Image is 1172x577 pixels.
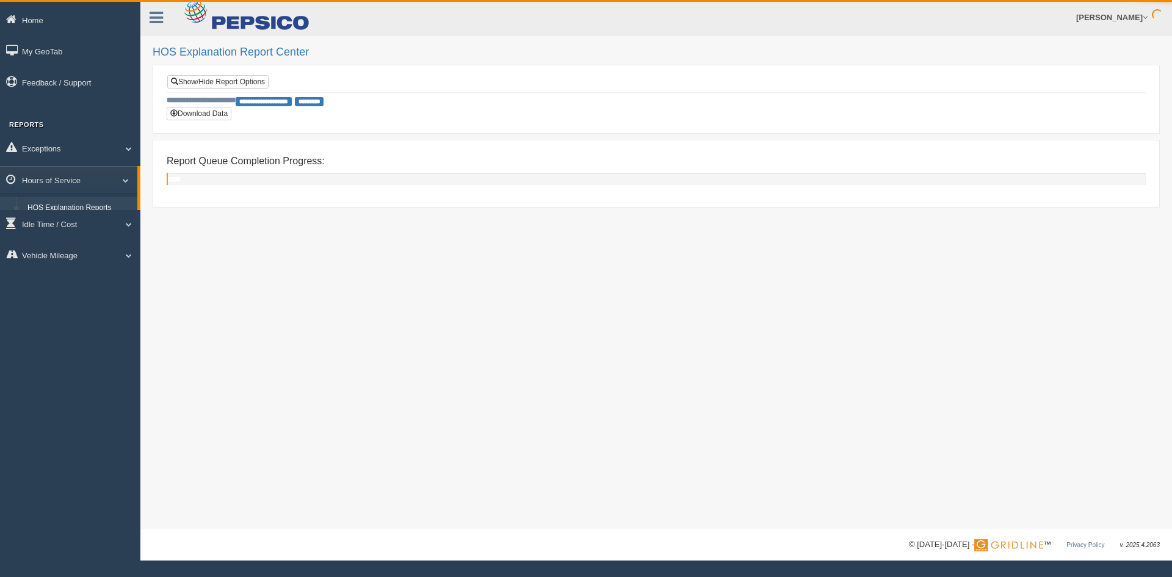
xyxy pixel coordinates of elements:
a: Privacy Policy [1066,542,1104,548]
h4: Report Queue Completion Progress: [167,156,1146,167]
a: Show/Hide Report Options [167,75,269,89]
h2: HOS Explanation Report Center [153,46,1160,59]
a: HOS Explanation Reports [22,197,137,219]
img: Gridline [974,539,1043,551]
span: v. 2025.4.2063 [1120,542,1160,548]
button: Download Data [167,107,231,120]
div: © [DATE]-[DATE] - ™ [909,539,1160,551]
